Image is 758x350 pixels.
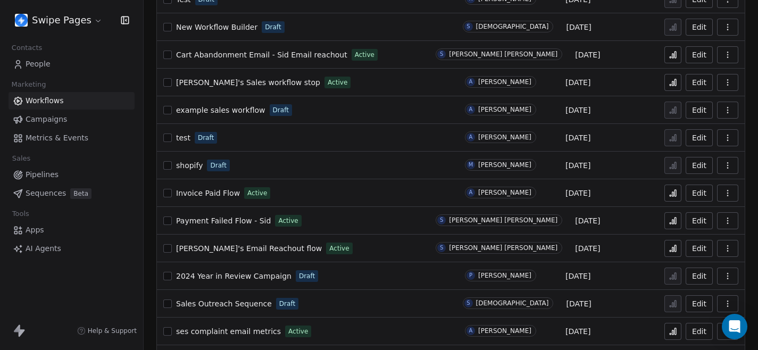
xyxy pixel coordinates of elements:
[478,327,531,335] div: [PERSON_NAME]
[176,243,322,254] a: [PERSON_NAME]'s Email Reachout flow
[449,51,557,58] div: [PERSON_NAME] [PERSON_NAME]
[686,323,713,340] button: Edit
[265,22,281,32] span: Draft
[32,13,91,27] span: Swipe Pages
[26,59,51,70] span: People
[7,206,34,222] span: Tools
[288,327,308,336] span: Active
[26,188,66,199] span: Sequences
[469,188,473,197] div: A
[9,221,135,239] a: Apps
[566,298,591,309] span: [DATE]
[686,74,713,91] button: Edit
[467,22,470,31] div: S
[13,11,105,29] button: Swipe Pages
[478,106,531,113] div: [PERSON_NAME]
[176,271,291,281] a: 2024 Year in Review Campaign
[15,14,28,27] img: user_01J93QE9VH11XXZQZDP4TWZEES.jpg
[210,161,226,170] span: Draft
[565,105,590,115] span: [DATE]
[686,102,713,119] button: Edit
[565,188,590,198] span: [DATE]
[77,327,137,335] a: Help & Support
[686,268,713,285] button: Edit
[478,161,531,169] div: [PERSON_NAME]
[176,244,322,253] span: [PERSON_NAME]'s Email Reachout flow
[278,216,298,226] span: Active
[565,77,590,88] span: [DATE]
[440,244,443,252] div: S
[686,212,713,229] button: Edit
[9,92,135,110] a: Workflows
[176,160,203,171] a: shopify
[328,78,347,87] span: Active
[565,326,590,337] span: [DATE]
[299,271,315,281] span: Draft
[469,327,473,335] div: A
[176,105,265,115] a: example sales workflow
[686,129,713,146] a: Edit
[176,51,347,59] span: Cart Abandonment Email - Sid Email reachout
[273,105,289,115] span: Draft
[9,129,135,147] a: Metrics & Events
[469,133,473,141] div: A
[686,19,713,36] button: Edit
[7,151,35,166] span: Sales
[279,299,295,309] span: Draft
[478,272,531,279] div: [PERSON_NAME]
[176,216,271,225] span: Payment Failed Flow - Sid
[9,111,135,128] a: Campaigns
[176,326,281,337] a: ses complaint email metrics
[686,46,713,63] button: Edit
[469,161,473,169] div: M
[70,188,91,199] span: Beta
[469,271,472,280] div: P
[686,240,713,257] a: Edit
[478,189,531,196] div: [PERSON_NAME]
[176,106,265,114] span: example sales workflow
[686,295,713,312] button: Edit
[9,185,135,202] a: SequencesBeta
[198,133,214,143] span: Draft
[565,160,590,171] span: [DATE]
[7,77,51,93] span: Marketing
[26,224,44,236] span: Apps
[176,215,271,226] a: Payment Failed Flow - Sid
[9,240,135,257] a: AI Agents
[176,327,281,336] span: ses complaint email metrics
[565,271,590,281] span: [DATE]
[176,189,240,197] span: Invoice Paid Flow
[176,78,320,87] span: [PERSON_NAME]'s Sales workflow stop
[176,22,257,32] a: New Workflow Builder
[565,132,590,143] span: [DATE]
[478,134,531,141] div: [PERSON_NAME]
[575,243,600,254] span: [DATE]
[575,215,600,226] span: [DATE]
[575,49,600,60] span: [DATE]
[9,166,135,184] a: Pipelines
[176,23,257,31] span: New Workflow Builder
[329,244,349,253] span: Active
[686,185,713,202] button: Edit
[686,157,713,174] button: Edit
[176,299,272,308] span: Sales Outreach Sequence
[26,243,61,254] span: AI Agents
[176,77,320,88] a: [PERSON_NAME]'s Sales workflow stop
[9,55,135,73] a: People
[176,49,347,60] a: Cart Abandonment Email - Sid Email reachout
[176,134,190,142] span: test
[469,105,473,114] div: A
[476,23,549,30] div: [DEMOGRAPHIC_DATA]
[88,327,137,335] span: Help & Support
[440,50,443,59] div: S
[176,132,190,143] a: test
